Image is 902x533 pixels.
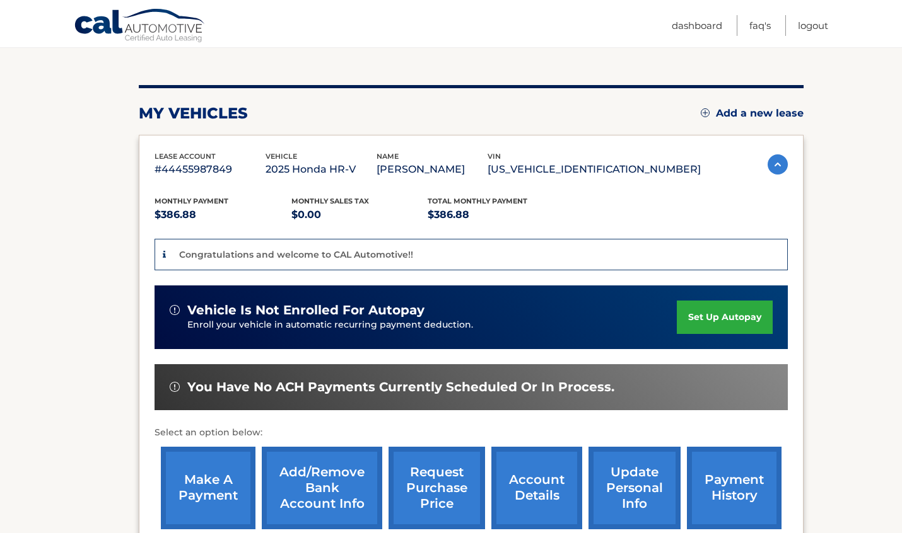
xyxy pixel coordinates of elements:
a: update personal info [589,447,681,529]
p: [US_VEHICLE_IDENTIFICATION_NUMBER] [488,161,701,178]
span: lease account [155,152,216,161]
a: Cal Automotive [74,8,206,45]
span: name [377,152,399,161]
span: You have no ACH payments currently scheduled or in process. [187,379,614,395]
a: account details [491,447,582,529]
img: alert-white.svg [170,305,180,315]
p: Enroll your vehicle in automatic recurring payment deduction. [187,318,677,332]
a: make a payment [161,447,255,529]
p: Congratulations and welcome to CAL Automotive!! [179,249,413,260]
p: 2025 Honda HR-V [266,161,377,178]
a: Add/Remove bank account info [262,447,382,529]
span: vin [488,152,501,161]
p: Select an option below: [155,425,788,440]
span: vehicle [266,152,297,161]
span: Monthly Payment [155,197,228,205]
a: Dashboard [672,15,722,36]
img: alert-white.svg [170,382,180,392]
a: Add a new lease [701,107,804,120]
p: $0.00 [291,206,428,224]
a: FAQ's [749,15,771,36]
span: Monthly sales Tax [291,197,369,205]
h2: my vehicles [139,104,248,123]
p: [PERSON_NAME] [377,161,488,178]
p: $386.88 [155,206,291,224]
img: add.svg [701,108,710,117]
span: Total Monthly Payment [428,197,527,205]
a: request purchase price [389,447,485,529]
span: vehicle is not enrolled for autopay [187,302,425,318]
a: payment history [687,447,782,529]
p: $386.88 [428,206,565,224]
a: Logout [798,15,828,36]
img: accordion-active.svg [768,154,788,175]
p: #44455987849 [155,161,266,178]
a: set up autopay [677,301,773,334]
